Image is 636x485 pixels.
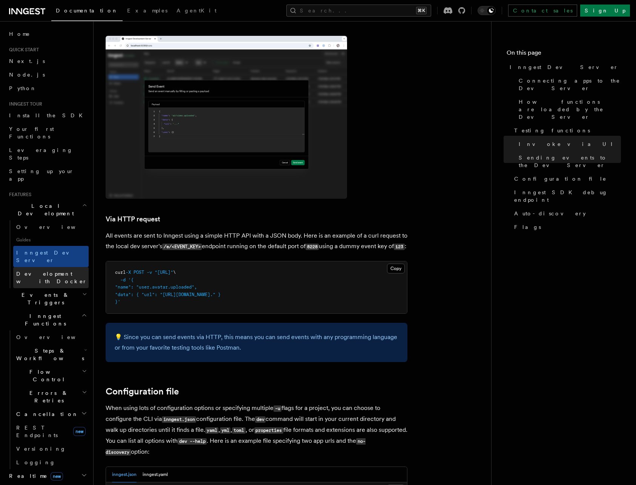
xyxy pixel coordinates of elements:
span: -d [120,277,126,282]
p: When using lots of configuration options or specifying multiple flags for a project, you can choo... [106,403,407,457]
span: Examples [127,8,167,14]
a: Development with Docker [13,267,89,288]
span: new [73,427,86,436]
span: "data": { "url": "[URL][DOMAIN_NAME]." } [115,292,221,297]
a: Examples [123,2,172,20]
span: Sending events to the Dev Server [519,154,621,169]
span: Versioning [16,446,66,452]
a: Your first Functions [6,122,89,143]
button: Steps & Workflows [13,344,89,365]
button: inngest.json [112,467,137,482]
a: Logging [13,456,89,469]
button: Search...⌘K [286,5,431,17]
button: Inngest Functions [6,309,89,330]
span: Events & Triggers [6,291,82,306]
span: AgentKit [177,8,217,14]
span: '{ [128,277,134,282]
span: }' [115,299,120,304]
span: Cancellation [13,410,78,418]
button: Realtimenew [6,469,89,483]
button: Local Development [6,199,89,220]
span: Setting up your app [9,168,74,182]
a: How functions are loaded by the Dev Server [516,95,621,124]
span: Invoke via UI [519,140,619,148]
code: no-discovery [106,438,366,456]
span: curl [115,270,126,275]
a: AgentKit [172,2,221,20]
span: Next.js [9,58,45,64]
a: Connecting apps to the Dev Server [516,74,621,95]
span: Node.js [9,72,45,78]
div: Local Development [6,220,89,288]
h4: On this page [507,48,621,60]
a: Configuration file [106,386,179,397]
a: Flags [511,220,621,234]
a: Inngest SDK debug endpoint [511,186,621,207]
a: Sign Up [580,5,630,17]
kbd: ⌘K [416,7,427,14]
span: Local Development [6,202,82,217]
span: Inngest SDK debug endpoint [514,189,621,204]
span: Quick start [6,47,39,53]
span: \ [173,270,176,275]
span: -v [147,270,152,275]
span: Steps & Workflows [13,347,84,362]
a: Inngest Dev Server [13,246,89,267]
a: Configuration file [511,172,621,186]
span: new [51,472,63,480]
span: Install the SDK [9,112,87,118]
code: dev --help [178,438,207,445]
a: Documentation [51,2,123,21]
a: Install the SDK [6,109,89,122]
img: dev-server-send-event-modal-2025-01-15.png [106,36,347,199]
a: Next.js [6,54,89,68]
code: /e/<EVENT_KEY> [162,244,202,250]
code: inngest.json [162,416,196,423]
span: Connecting apps to the Dev Server [519,77,621,92]
a: Python [6,81,89,95]
a: Overview [13,220,89,234]
p: 💡 Since you can send events via HTTP, this means you can send events with any programming languag... [115,332,398,353]
p: All events are sent to Inngest using a simple HTTP API with a JSON body. Here is an example of a ... [106,230,407,252]
code: 123 [394,244,404,250]
a: Invoke via UI [516,137,621,151]
span: Python [9,85,37,91]
code: dev [255,416,266,423]
a: Overview [13,330,89,344]
span: Your first Functions [9,126,54,140]
a: Node.js [6,68,89,81]
span: "name": "user.avatar.uploaded", [115,284,197,290]
button: Toggle dark mode [478,6,496,15]
a: Auto-discovery [511,207,621,220]
code: 8228 [306,244,319,250]
a: Setting up your app [6,164,89,186]
span: Features [6,192,31,198]
button: Events & Triggers [6,288,89,309]
div: Inngest Functions [6,330,89,469]
code: -u [273,405,281,412]
code: yaml [205,427,218,434]
span: Flags [514,223,541,231]
span: Guides [13,234,89,246]
span: Testing functions [514,127,590,134]
a: Testing functions [511,124,621,137]
span: Overview [16,334,94,340]
span: Inngest Functions [6,312,81,327]
span: Development with Docker [16,271,87,284]
code: toml [232,427,245,434]
a: Versioning [13,442,89,456]
span: Errors & Retries [13,389,82,404]
span: -X [126,270,131,275]
span: POST [134,270,144,275]
span: Leveraging Steps [9,147,73,161]
button: Copy [387,264,405,273]
span: Auto-discovery [514,210,586,217]
a: Via HTTP request [106,214,160,224]
code: yml [220,427,230,434]
code: properties [254,427,283,434]
span: Home [9,30,30,38]
span: Inngest Dev Server [510,63,618,71]
button: inngest.yaml [143,467,168,482]
button: Flow Control [13,365,89,386]
span: Overview [16,224,94,230]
